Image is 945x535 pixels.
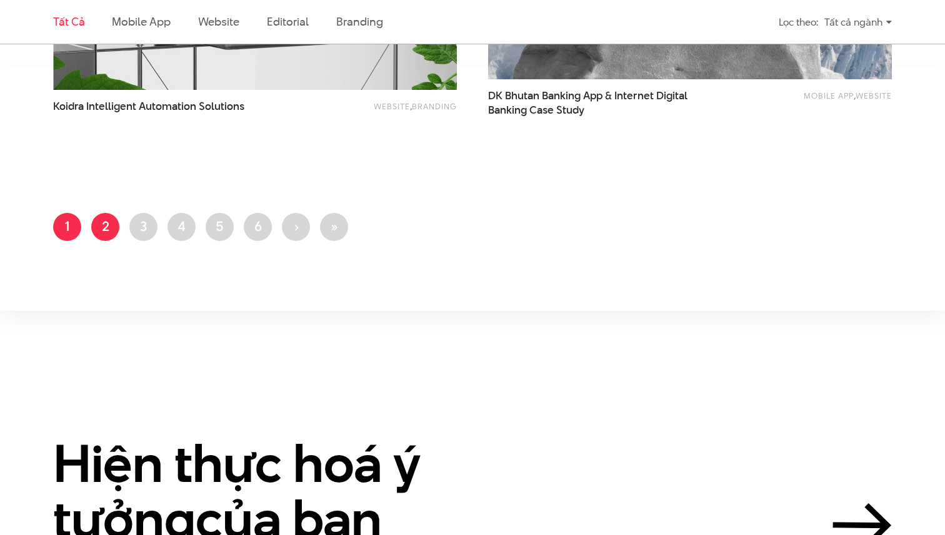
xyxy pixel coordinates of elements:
a: 6 [244,213,272,241]
a: Website [374,101,410,112]
span: Koidra [53,99,84,114]
span: Solutions [199,99,244,114]
a: Branding [412,101,457,112]
span: Automation [139,99,196,114]
a: 5 [206,213,234,241]
div: , [296,99,457,122]
a: Branding [336,14,382,29]
span: Intelligent [86,99,136,114]
a: Tất cả [53,14,84,29]
div: Tất cả ngành [824,11,892,33]
a: Mobile app [112,14,170,29]
a: Mobile app [804,90,854,101]
a: Website [856,90,892,101]
a: Editorial [267,14,309,29]
a: Koidra Intelligent Automation Solutions [53,99,275,128]
span: Banking Case Study [488,103,584,117]
span: » [330,217,338,235]
a: Website [198,14,239,29]
span: DK Bhutan Banking App & Internet Digital [488,89,710,117]
a: 4 [167,213,196,241]
a: 3 [129,213,157,241]
div: Lọc theo: [779,11,818,33]
span: › [294,217,299,235]
a: DK Bhutan Banking App & Internet DigitalBanking Case Study [488,89,710,117]
a: 2 [91,213,119,241]
div: , [731,89,892,111]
